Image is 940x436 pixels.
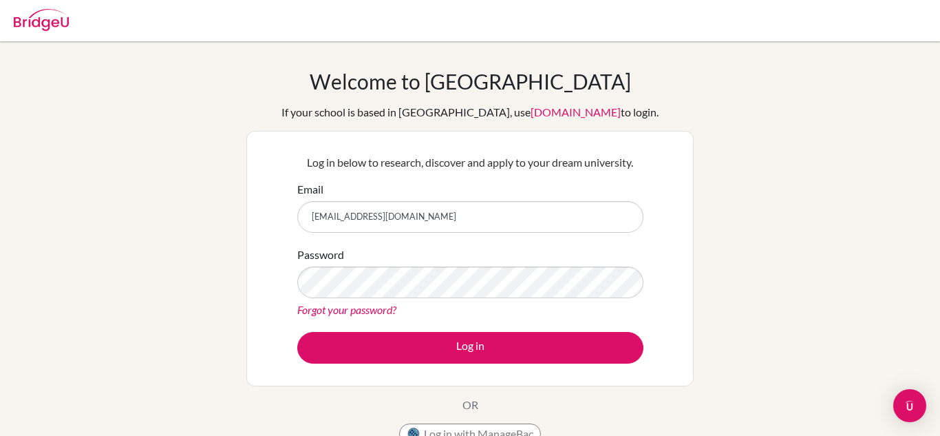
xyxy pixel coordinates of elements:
div: If your school is based in [GEOGRAPHIC_DATA], use to login. [281,104,659,121]
label: Password [297,247,344,263]
a: Forgot your password? [297,303,396,316]
div: Open Intercom Messenger [893,389,926,422]
button: Log in [297,332,643,364]
p: Log in below to research, discover and apply to your dream university. [297,154,643,171]
h1: Welcome to [GEOGRAPHIC_DATA] [310,69,631,94]
img: Bridge-U [14,9,69,31]
label: Email [297,181,323,198]
p: OR [462,397,478,413]
a: [DOMAIN_NAME] [531,105,621,118]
